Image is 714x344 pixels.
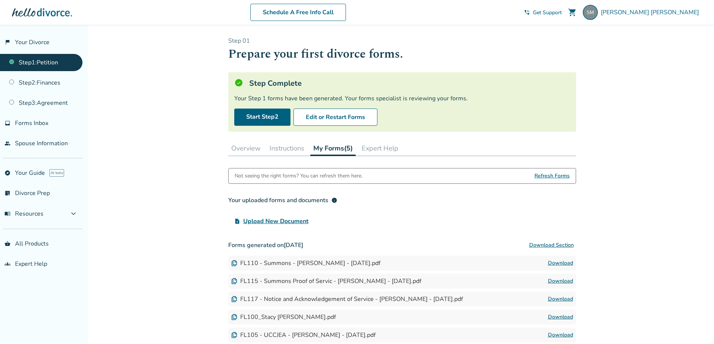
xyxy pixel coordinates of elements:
p: Step 0 1 [228,37,576,45]
span: Refresh Forms [534,168,570,183]
img: Document [231,260,237,266]
a: Download [548,259,573,268]
span: flag_2 [4,39,10,45]
img: Document [231,278,237,284]
span: AI beta [49,169,64,177]
span: phone_in_talk [524,9,530,15]
span: [PERSON_NAME] [PERSON_NAME] [601,8,702,16]
img: Document [231,296,237,302]
button: Instructions [266,141,307,156]
a: Download [548,313,573,322]
span: list_alt_check [4,190,10,196]
a: Download [548,277,573,286]
span: menu_book [4,211,10,217]
button: Overview [228,141,263,156]
a: Start Step2 [234,109,290,126]
img: Document [231,332,237,338]
button: My Forms(5) [310,141,356,156]
div: Not seeing the right forms? You can refresh them here. [235,168,362,183]
span: expand_more [69,209,78,218]
div: FL100_Stacy [PERSON_NAME].pdf [231,313,336,321]
div: FL105 - UCCJEA - [PERSON_NAME] - [DATE].pdf [231,331,376,339]
span: groups [4,261,10,267]
h1: Prepare your first divorce forms. [228,45,576,63]
span: shopping_cart [568,8,577,17]
button: Download Section [527,238,576,253]
span: info [331,197,337,203]
a: phone_in_talkGet Support [524,9,562,16]
div: FL110 - Summons - [PERSON_NAME] - [DATE].pdf [231,259,380,267]
div: Your Step 1 forms have been generated. Your forms specialist is reviewing your forms. [234,94,570,103]
span: Get Support [533,9,562,16]
button: Expert Help [359,141,401,156]
span: upload_file [234,218,240,224]
span: inbox [4,120,10,126]
button: Edit or Restart Forms [293,109,377,126]
a: Schedule A Free Info Call [250,4,346,21]
a: Download [548,331,573,340]
h3: Forms generated on [DATE] [228,238,576,253]
span: explore [4,170,10,176]
h5: Step Complete [249,78,302,88]
a: Download [548,295,573,304]
div: FL115 - Summons Proof of Servic - [PERSON_NAME] - [DATE].pdf [231,277,421,285]
span: Resources [4,210,43,218]
span: Forms Inbox [15,119,48,127]
img: Document [231,314,237,320]
iframe: Chat Widget [677,308,714,344]
span: Upload New Document [243,217,308,226]
div: Your uploaded forms and documents [228,196,337,205]
span: shopping_basket [4,241,10,247]
span: people [4,140,10,146]
img: stacy_morales@hotmail.com [583,5,598,20]
div: FL117 - Notice and Acknowledgement of Service - [PERSON_NAME] - [DATE].pdf [231,295,463,303]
